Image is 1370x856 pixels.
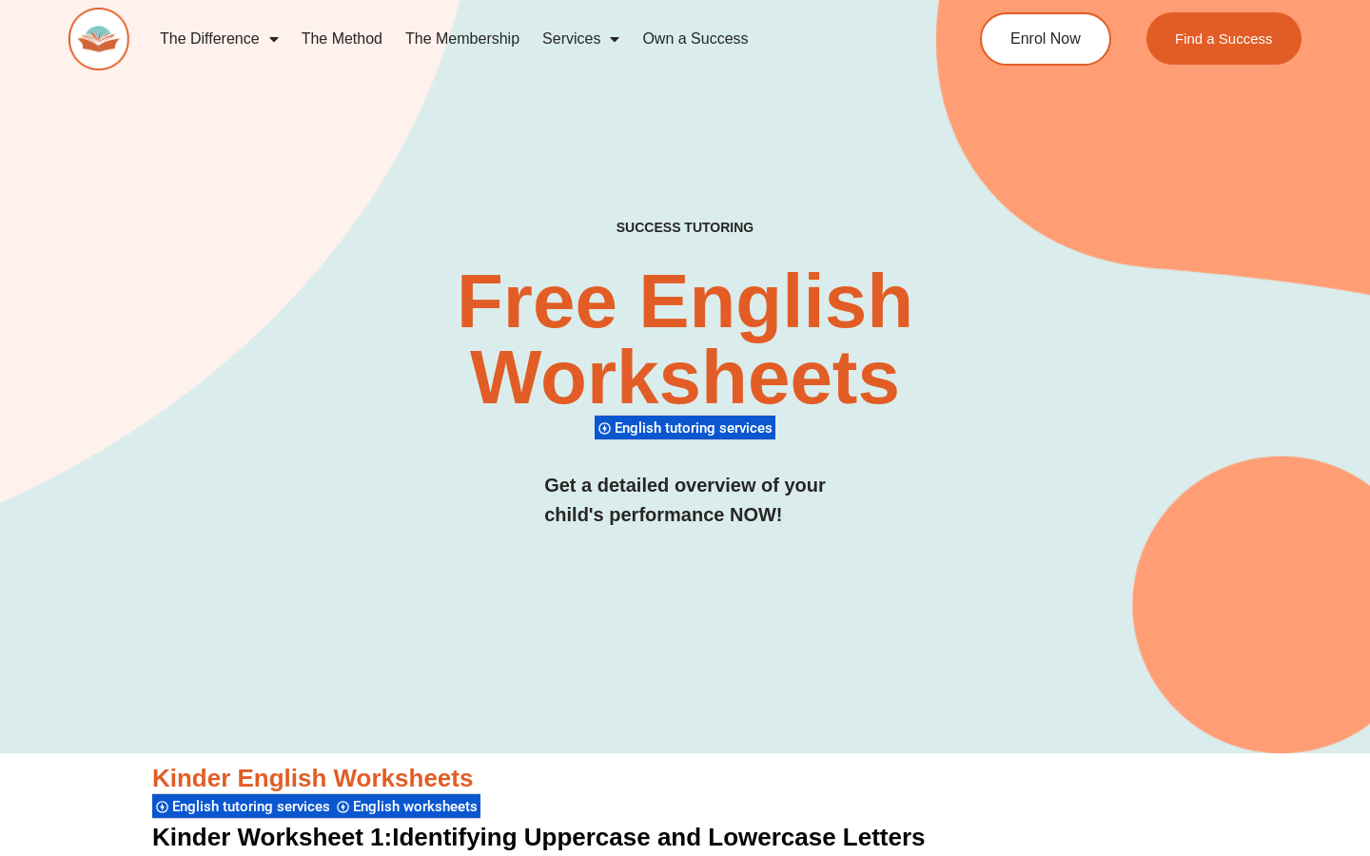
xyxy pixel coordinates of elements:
[1275,765,1370,856] iframe: Chat Widget
[980,12,1111,66] a: Enrol Now
[1146,12,1301,65] a: Find a Success
[333,793,480,819] div: English worksheets
[631,17,759,61] a: Own a Success
[502,220,868,236] h4: SUCCESS TUTORING​
[544,471,826,530] h3: Get a detailed overview of your child's performance NOW!
[1175,31,1273,46] span: Find a Success
[531,17,631,61] a: Services
[148,17,910,61] nav: Menu
[152,793,333,819] div: English tutoring services
[278,263,1091,416] h2: Free English Worksheets​
[148,17,290,61] a: The Difference
[152,763,1218,795] h3: Kinder English Worksheets
[172,798,336,815] span: English tutoring services
[595,415,775,440] div: English tutoring services
[152,823,392,851] span: Kinder Worksheet 1:
[394,17,531,61] a: The Membership
[353,798,483,815] span: English worksheets
[1010,31,1081,47] span: Enrol Now
[615,419,778,437] span: English tutoring services
[152,823,926,851] a: Kinder Worksheet 1:Identifying Uppercase and Lowercase Letters
[290,17,394,61] a: The Method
